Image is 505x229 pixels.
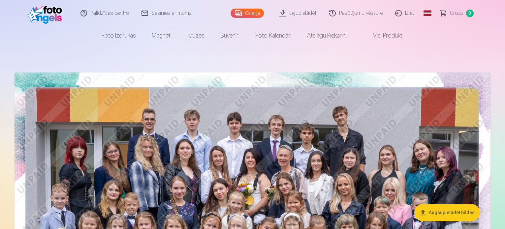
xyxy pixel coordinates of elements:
a: Suvenīri [212,26,247,45]
button: Augšupielādēt bildes [414,204,480,221]
a: Foto izdrukas [94,26,144,45]
a: Foto kalendāri [247,26,299,45]
span: 0 [466,10,474,17]
a: Visi produkti [355,26,411,45]
a: Atslēgu piekariņi [299,26,355,45]
span: Grozs [450,9,463,17]
a: Krūzes [179,26,212,45]
a: Galerija [231,9,264,18]
a: Magnēti [144,26,179,45]
img: /fa3 [28,3,66,24]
